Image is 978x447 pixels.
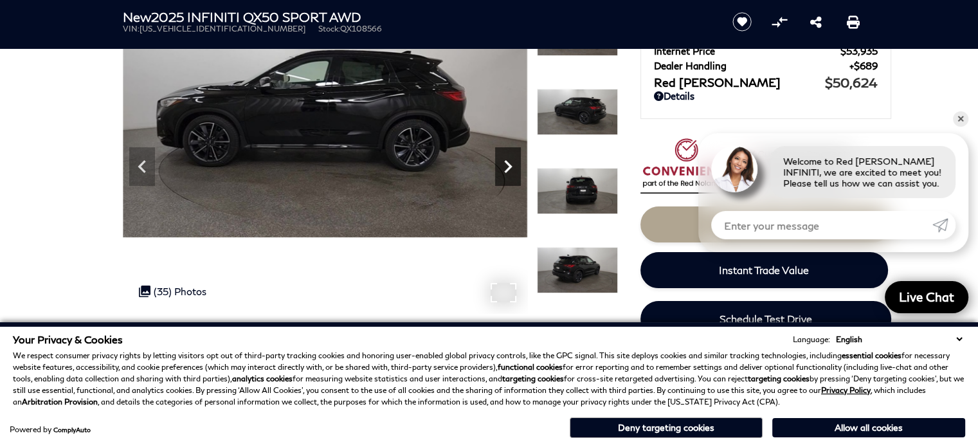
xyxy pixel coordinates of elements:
span: Schedule Test Drive [720,313,812,325]
a: Schedule Test Drive [640,301,891,337]
a: Privacy Policy [821,385,871,395]
a: Submit [932,211,955,239]
a: Share this New 2025 INFINITI QX50 SPORT AWD [810,14,822,30]
div: Powered by [10,426,91,433]
strong: targeting cookies [748,374,810,383]
div: (35) Photos [132,279,213,304]
button: Allow all cookies [772,418,965,437]
span: QX108566 [340,24,382,33]
span: [US_VEHICLE_IDENTIFICATION_NUMBER] [140,24,305,33]
img: Agent profile photo [711,146,757,192]
button: Deny targeting cookies [570,417,763,438]
div: Next [495,147,521,186]
span: $53,935 [840,45,878,57]
img: New 2025 BLACK OBSIDIAN INFINITI SPORT AWD image 7 [537,168,618,214]
h1: 2025 INFINITI QX50 SPORT AWD [123,10,711,24]
span: Live Chat [892,289,961,305]
button: Compare Vehicle [770,12,789,32]
strong: targeting cookies [502,374,564,383]
img: New 2025 BLACK OBSIDIAN INFINITI SPORT AWD image 6 [537,89,618,135]
a: Internet Price $53,935 [654,45,878,57]
a: Instant Trade Value [640,252,888,288]
strong: functional cookies [498,362,563,372]
strong: New [123,9,151,24]
strong: analytics cookies [232,374,293,383]
img: New 2025 BLACK OBSIDIAN INFINITI SPORT AWD image 5 [123,10,527,237]
a: Dealer Handling $689 [654,60,878,71]
button: Save vehicle [728,12,756,32]
p: We respect consumer privacy rights by letting visitors opt out of third-party tracking cookies an... [13,350,965,408]
div: Welcome to Red [PERSON_NAME] INFINITI, we are excited to meet you! Please tell us how we can assi... [770,146,955,198]
a: Start Your Deal [640,206,891,242]
img: New 2025 BLACK OBSIDIAN INFINITI SPORT AWD image 8 [537,247,618,293]
a: Print this New 2025 INFINITI QX50 SPORT AWD [847,14,860,30]
div: Language: [793,336,830,343]
span: Instant Trade Value [719,264,809,276]
span: $689 [849,60,878,71]
a: Details [654,90,878,102]
span: Stock: [318,24,340,33]
a: Red [PERSON_NAME] $50,624 [654,75,878,90]
span: $50,624 [825,75,878,90]
span: Red [PERSON_NAME] [654,75,825,89]
input: Enter your message [711,211,932,239]
a: Live Chat [885,281,968,313]
div: Previous [129,147,155,186]
select: Language Select [833,333,965,345]
span: Dealer Handling [654,60,849,71]
span: Internet Price [654,45,840,57]
a: ComplyAuto [53,426,91,433]
span: VIN: [123,24,140,33]
strong: Arbitration Provision [22,397,98,406]
span: Your Privacy & Cookies [13,333,123,345]
strong: essential cookies [842,351,901,360]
